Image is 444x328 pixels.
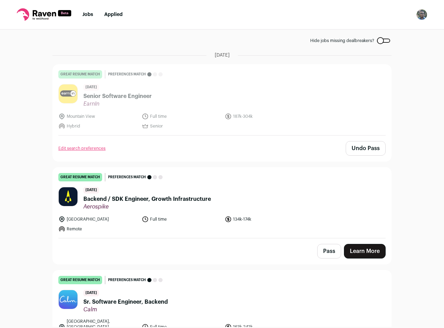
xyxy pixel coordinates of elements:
[83,203,211,210] span: Aerospike
[83,298,168,306] span: Sr. Software Engineer, Backend
[104,12,123,17] a: Applied
[58,113,138,120] li: Mountain View
[225,216,304,223] li: 134k-174k
[58,173,102,181] div: great resume match
[310,38,374,43] span: Hide jobs missing dealbreakers?
[416,9,427,20] button: Open dropdown
[53,65,391,135] a: great resume match Preferences match [DATE] Senior Software Engineer EarnIn Mountain View Full ti...
[142,216,221,223] li: Full time
[82,12,93,17] a: Jobs
[59,84,77,103] img: 5942f46a5e7fcb0872a2560cf30be065f539f72e35d316b3133025f303f1e575.jpg
[58,70,102,79] div: great resume match
[83,187,99,194] span: [DATE]
[225,113,304,120] li: 187k-304k
[58,225,138,232] li: Remote
[83,306,168,313] span: Calm
[53,167,391,238] a: great resume match Preferences match [DATE] Backend / SDK Engineer, Growth Infrastructure Aerospi...
[416,9,427,20] img: 8730264-medium_jpg
[344,244,386,259] a: Learn More
[59,290,77,309] img: 56bdcc229c8d962adbf424f7a754c682527066fb5ba3e83c5d4fc14a1c17abed.jpg
[58,146,106,151] a: Edit search preferences
[83,84,99,91] span: [DATE]
[215,52,230,59] span: [DATE]
[108,71,146,78] span: Preferences match
[83,92,152,100] span: Senior Software Engineer
[83,100,152,107] span: EarnIn
[59,187,77,206] img: 26b37de1f2e04b95826b554e3c1041ddf35cb205f3ff081ab597e3e39fb84a75.jpg
[58,216,138,223] li: [GEOGRAPHIC_DATA]
[83,195,211,203] span: Backend / SDK Engineer, Growth Infrastructure
[108,277,146,284] span: Preferences match
[346,141,386,156] button: Undo Pass
[83,290,99,296] span: [DATE]
[142,123,221,130] li: Senior
[142,113,221,120] li: Full time
[108,174,146,181] span: Preferences match
[58,276,102,284] div: great resume match
[317,244,341,259] button: Pass
[58,123,138,130] li: Hybrid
